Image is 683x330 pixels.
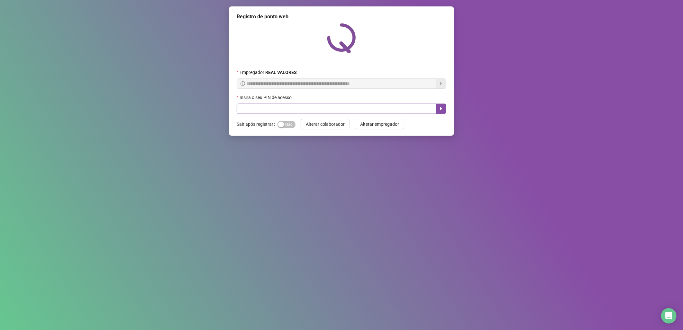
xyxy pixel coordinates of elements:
span: Alterar colaborador [306,121,345,128]
label: Sair após registrar [237,119,278,129]
span: caret-right [439,106,444,111]
div: Open Intercom Messenger [661,308,677,324]
span: info-circle [241,81,245,86]
strong: REAL VALORES [265,70,297,75]
div: Registro de ponto web [237,13,446,21]
img: QRPoint [327,23,356,53]
button: Alterar colaborador [301,119,350,129]
button: Alterar empregador [355,119,404,129]
span: Alterar empregador [360,121,399,128]
label: Insira o seu PIN de acesso [237,94,296,101]
span: Empregador : [240,69,297,76]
